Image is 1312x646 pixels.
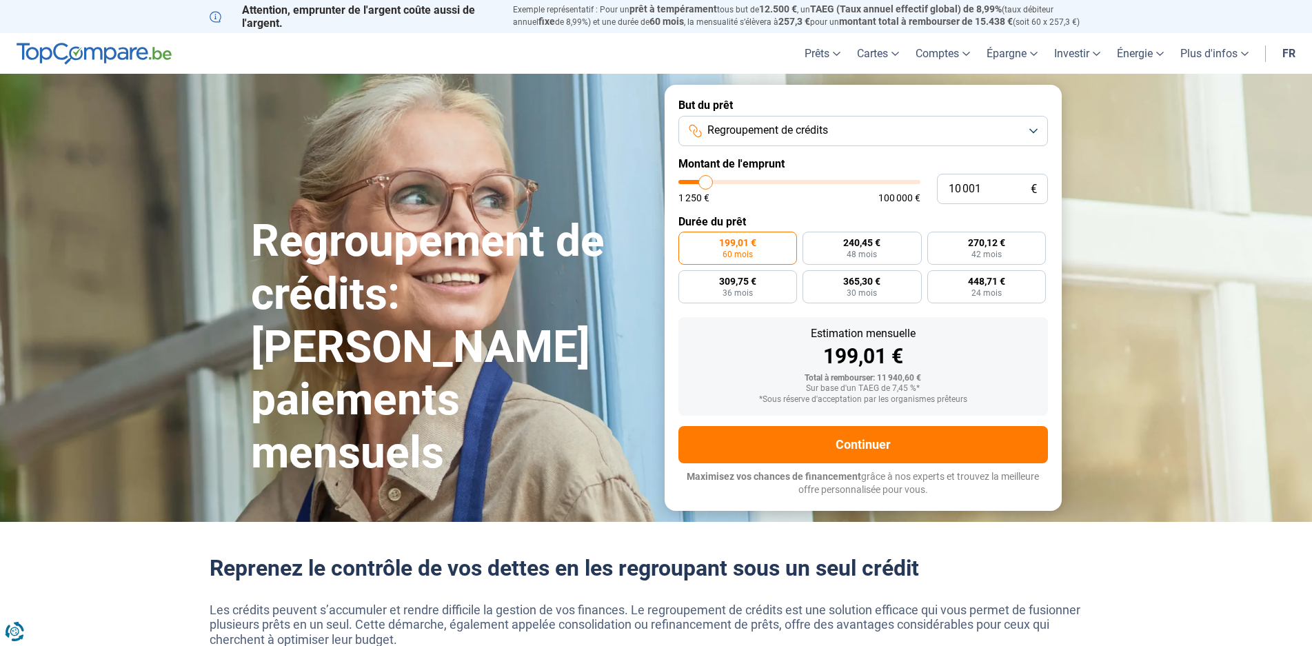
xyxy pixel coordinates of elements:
span: 100 000 € [878,193,920,203]
a: Comptes [907,33,978,74]
a: Investir [1046,33,1109,74]
a: Prêts [796,33,849,74]
span: montant total à rembourser de 15.438 € [839,16,1013,27]
span: 24 mois [971,289,1002,297]
label: But du prêt [678,99,1048,112]
p: Exemple représentatif : Pour un tous but de , un (taux débiteur annuel de 8,99%) et une durée de ... [513,3,1103,28]
button: Continuer [678,426,1048,463]
span: 240,45 € [843,238,880,248]
div: Estimation mensuelle [689,328,1037,339]
span: 309,75 € [719,276,756,286]
span: 199,01 € [719,238,756,248]
span: 30 mois [847,289,877,297]
span: 60 mois [649,16,684,27]
span: 365,30 € [843,276,880,286]
span: 60 mois [723,250,753,259]
div: 199,01 € [689,346,1037,367]
button: Regroupement de crédits [678,116,1048,146]
label: Montant de l'emprunt [678,157,1048,170]
span: prêt à tempérament [629,3,717,14]
span: 36 mois [723,289,753,297]
p: Attention, emprunter de l'argent coûte aussi de l'argent. [210,3,496,30]
h1: Regroupement de crédits: [PERSON_NAME] paiements mensuels [251,215,648,480]
span: fixe [538,16,555,27]
div: Total à rembourser: 11 940,60 € [689,374,1037,383]
span: 48 mois [847,250,877,259]
p: grâce à nos experts et trouvez la meilleure offre personnalisée pour vous. [678,470,1048,497]
span: 270,12 € [968,238,1005,248]
a: fr [1274,33,1304,74]
a: Plus d'infos [1172,33,1257,74]
span: 448,71 € [968,276,1005,286]
a: Épargne [978,33,1046,74]
span: € [1031,183,1037,195]
span: 42 mois [971,250,1002,259]
a: Cartes [849,33,907,74]
a: Énergie [1109,33,1172,74]
span: Regroupement de crédits [707,123,828,138]
div: *Sous réserve d'acceptation par les organismes prêteurs [689,395,1037,405]
span: 257,3 € [778,16,810,27]
span: 12.500 € [759,3,797,14]
span: 1 250 € [678,193,709,203]
h2: Reprenez le contrôle de vos dettes en les regroupant sous un seul crédit [210,555,1103,581]
img: TopCompare [17,43,172,65]
span: TAEG (Taux annuel effectif global) de 8,99% [810,3,1002,14]
div: Sur base d'un TAEG de 7,45 %* [689,384,1037,394]
label: Durée du prêt [678,215,1048,228]
span: Maximisez vos chances de financement [687,471,861,482]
